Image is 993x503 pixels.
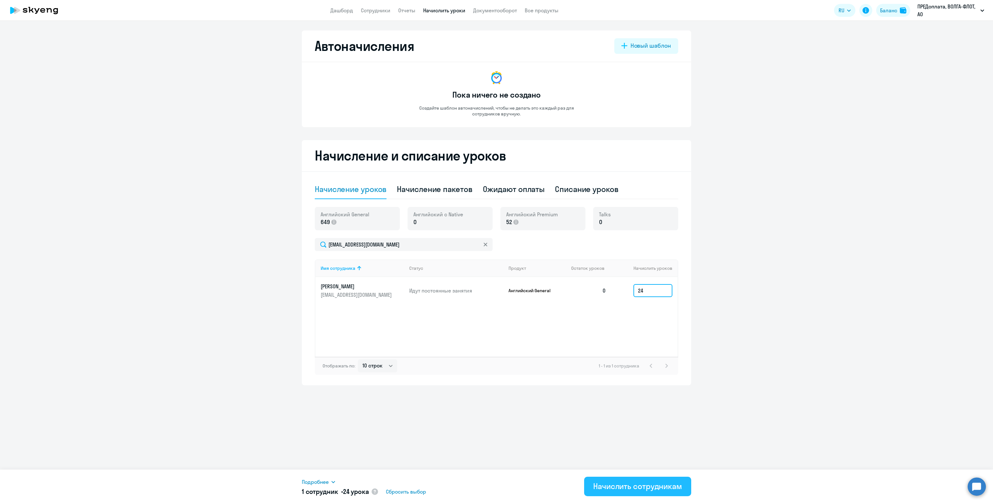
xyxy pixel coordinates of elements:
input: Поиск по имени, email, продукту или статусу [315,238,493,251]
img: balance [900,7,906,14]
span: Остаток уроков [571,265,605,271]
div: Статус [409,265,503,271]
div: Начислить сотрудникам [593,481,682,491]
span: Talks [599,211,611,218]
p: ПРЕДоплата, ВОЛГА-ФЛОТ, АО [917,3,978,18]
span: Отображать по: [323,363,355,369]
span: 649 [321,218,330,226]
span: Английский с Native [413,211,463,218]
p: Английский General [509,288,557,293]
span: RU [839,6,844,14]
div: Продукт [509,265,566,271]
span: 52 [506,218,512,226]
div: Статус [409,265,423,271]
a: [PERSON_NAME][EMAIL_ADDRESS][DOMAIN_NAME] [321,283,404,298]
button: Начислить сотрудникам [584,477,691,496]
div: Баланс [880,6,897,14]
div: Начисление уроков [315,184,386,194]
div: Ожидают оплаты [483,184,545,194]
td: 0 [566,277,611,304]
div: Продукт [509,265,526,271]
span: Подробнее [302,478,329,486]
h3: Пока ничего не создано [452,90,541,100]
span: 0 [413,218,417,226]
button: ПРЕДоплата, ВОЛГА-ФЛОТ, АО [914,3,987,18]
span: Английский Premium [506,211,558,218]
h5: 1 сотрудник • [302,487,369,496]
span: 24 урока [343,487,369,496]
p: Идут постоянные занятия [409,287,503,294]
a: Документооборот [473,7,517,14]
a: Сотрудники [361,7,390,14]
p: [EMAIL_ADDRESS][DOMAIN_NAME] [321,291,393,298]
span: Английский General [321,211,369,218]
a: Все продукты [525,7,558,14]
a: Отчеты [398,7,415,14]
div: Имя сотрудника [321,265,404,271]
button: RU [834,4,855,17]
div: Новый шаблон [631,42,671,50]
h2: Автоначисления [315,38,414,54]
a: Начислить уроки [423,7,465,14]
div: Имя сотрудника [321,265,355,271]
a: Дашборд [330,7,353,14]
h2: Начисление и списание уроков [315,148,678,163]
th: Начислить уроков [611,259,678,277]
button: Балансbalance [876,4,910,17]
span: 1 - 1 из 1 сотрудника [599,363,639,369]
span: 0 [599,218,602,226]
button: Новый шаблон [614,38,678,54]
img: no-data [489,70,504,86]
div: Списание уроков [555,184,619,194]
span: Сбросить выбор [386,488,426,496]
p: Создайте шаблон автоначислений, чтобы не делать это каждый раз для сотрудников вручную. [406,105,587,117]
p: [PERSON_NAME] [321,283,393,290]
div: Остаток уроков [571,265,611,271]
div: Начисление пакетов [397,184,472,194]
